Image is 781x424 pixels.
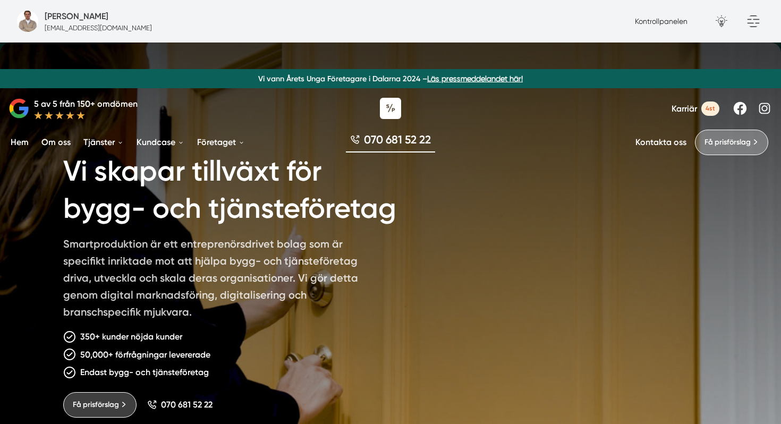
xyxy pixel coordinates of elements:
p: Smartproduktion är ett entreprenörsdrivet bolag som är specifikt inriktade mot att hjälpa bygg- o... [63,235,369,325]
a: Kontrollpanelen [635,17,687,26]
span: 070 681 52 22 [161,400,213,410]
p: [EMAIL_ADDRESS][DOMAIN_NAME] [45,23,152,33]
span: Karriär [672,104,697,114]
a: 070 681 52 22 [147,400,213,410]
a: 070 681 52 22 [346,132,435,152]
img: foretagsbild-pa-smartproduktion-ett-foretag-i-dalarnas-lan.png [17,11,38,32]
a: Kundcase [134,129,186,156]
p: 5 av 5 från 150+ omdömen [34,97,138,111]
a: Få prisförslag [63,392,137,418]
a: Tjänster [81,129,126,156]
a: Om oss [39,129,73,156]
h1: Vi skapar tillväxt för bygg- och tjänsteföretag [63,140,435,235]
a: Få prisförslag [695,130,768,155]
span: 070 681 52 22 [364,132,431,147]
a: Läs pressmeddelandet här! [427,74,523,83]
span: 4st [701,101,719,116]
p: Vi vann Årets Unga Företagare i Dalarna 2024 – [4,73,777,84]
p: 350+ kunder nöjda kunder [80,330,182,343]
span: Få prisförslag [704,137,751,148]
a: Företaget [195,129,247,156]
p: 50,000+ förfrågningar levererade [80,348,210,361]
p: Endast bygg- och tjänsteföretag [80,366,209,379]
a: Kontakta oss [635,137,686,147]
span: Få prisförslag [73,399,119,411]
h5: Försäljare [45,10,108,23]
a: Hem [9,129,31,156]
a: Karriär 4st [672,101,719,116]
